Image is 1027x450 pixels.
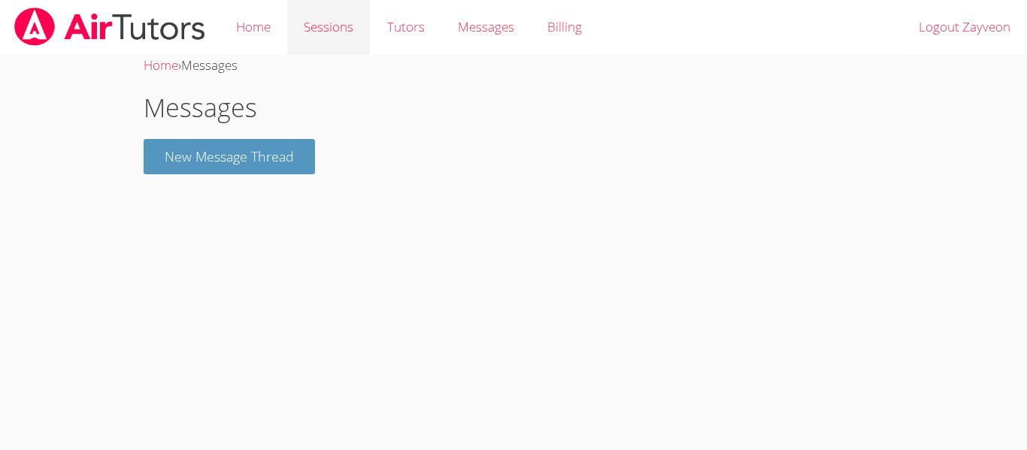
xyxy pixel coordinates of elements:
[13,8,207,46] img: airtutors_banner-c4298cdbf04f3fff15de1276eac7730deb9818008684d7c2e4769d2f7ddbe033.png
[144,55,883,77] div: ›
[181,56,238,74] span: Messages
[458,18,514,35] span: Messages
[144,56,178,74] a: Home
[144,89,883,127] h1: Messages
[144,139,315,174] button: New Message Thread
